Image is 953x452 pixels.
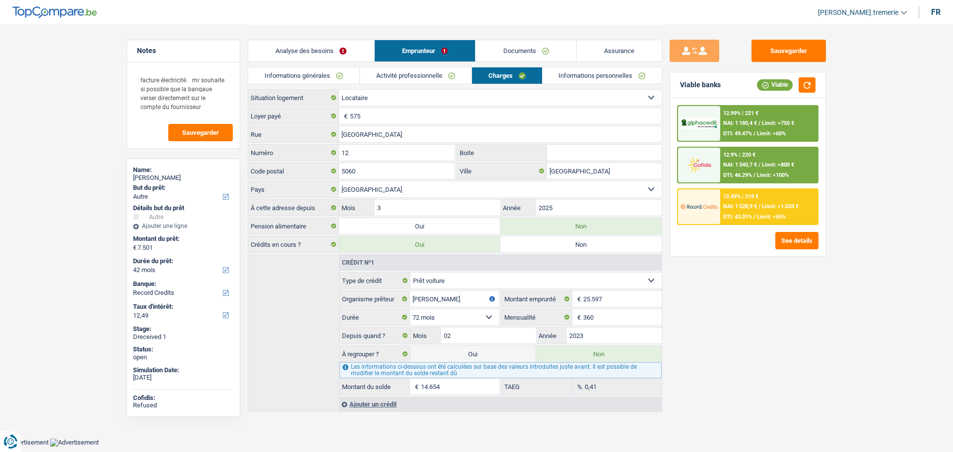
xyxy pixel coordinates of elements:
[502,379,572,395] label: TAEG
[339,200,374,216] label: Mois
[410,346,536,362] label: Oui
[248,40,374,61] a: Analyse des besoins
[248,90,339,106] label: Situation logement
[133,374,234,382] div: [DATE]
[810,4,907,21] a: [PERSON_NAME].tremerie
[567,328,662,343] input: AAAA
[133,325,234,333] div: Stage:
[502,291,572,307] label: Montant emprunté
[753,214,755,220] span: /
[723,152,755,158] div: 12.9% | 220 €
[757,79,793,90] div: Viable
[340,260,377,266] div: Crédit nº1
[723,120,757,126] span: NAI: 1 180,4 €
[133,394,234,402] div: Cofidis:
[762,203,799,210] span: Limit: >1.033 €
[12,6,97,18] img: TopCompare Logo
[50,439,99,447] img: Advertisement
[472,67,542,84] a: Charges
[441,328,536,343] input: MM
[133,257,232,265] label: Durée du prêt:
[168,124,233,141] button: Sauvegarder
[248,108,339,124] label: Loyer payé
[476,40,576,61] a: Documents
[339,396,662,411] div: Ajouter un crédit
[248,126,339,142] label: Rue
[758,120,760,126] span: /
[340,328,410,343] label: Depuis quand ?
[723,130,752,137] span: DTI: 49.47%
[360,67,472,84] a: Activité professionnelle
[339,218,500,234] label: Oui
[757,214,786,220] span: Limit: <65%
[536,328,567,343] label: Année
[753,130,755,137] span: /
[681,197,717,216] img: Record Credits
[753,172,755,178] span: /
[133,401,234,409] div: Refused
[536,200,662,216] input: AAAA
[818,8,898,17] span: [PERSON_NAME].tremerie
[723,162,757,168] span: NAI: 1 340,7 €
[723,193,758,200] div: 12.49% | 219 €
[248,181,339,197] label: Pays
[375,200,500,216] input: MM
[340,291,410,307] label: Organisme prêteur
[248,145,339,161] label: Numéro
[723,110,758,116] div: 12.99% | 221 €
[248,236,339,252] label: Crédits en cours ?
[775,232,818,249] button: See details
[339,108,350,124] span: €
[572,309,583,325] span: €
[680,81,721,89] div: Viable banks
[248,218,339,234] label: Pension alimentaire
[457,163,547,179] label: Ville
[572,379,585,395] span: %
[410,328,441,343] label: Mois
[681,118,717,129] img: AlphaCredit
[133,345,234,353] div: Status:
[543,67,662,84] a: Informations personnelles
[248,67,359,84] a: Informations générales
[340,362,662,378] div: Les informations ci-dessous ont été calculées sur base des valeurs introduites juste avant. Il es...
[758,162,760,168] span: /
[536,346,662,362] label: Non
[931,7,941,17] div: fr
[500,236,662,252] label: Non
[133,184,232,192] label: But du prêt:
[133,244,136,252] span: €
[248,163,339,179] label: Code postal
[133,333,234,341] div: Dreceived 1
[410,379,421,395] span: €
[340,346,410,362] label: À regrouper ?
[133,366,234,374] div: Simulation Date:
[762,162,794,168] span: Limit: >800 €
[182,129,219,136] span: Sauvegarder
[133,353,234,361] div: open
[248,200,339,216] label: À cette adresse depuis
[339,236,500,252] label: Oui
[751,40,826,62] button: Sauvegarder
[137,47,230,55] h5: Notes
[340,379,410,395] label: Montant du solde
[133,303,232,311] label: Taux d'intérêt:
[681,156,717,174] img: Cofidis
[757,172,789,178] span: Limit: <100%
[133,166,234,174] div: Name:
[762,120,794,126] span: Limit: >750 €
[133,280,232,288] label: Banque:
[723,203,757,210] span: NAI: 1 528,9 €
[340,273,410,288] label: Type de crédit
[457,145,547,161] label: Boite
[758,203,760,210] span: /
[500,218,662,234] label: Non
[340,309,410,325] label: Durée
[577,40,662,61] a: Assurance
[757,130,786,137] span: Limit: <60%
[375,40,476,61] a: Emprunteur
[723,214,752,220] span: DTI: 43.01%
[133,223,234,229] div: Ajouter une ligne
[723,172,752,178] span: DTI: 46.29%
[133,174,234,182] div: [PERSON_NAME]
[502,309,572,325] label: Mensualité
